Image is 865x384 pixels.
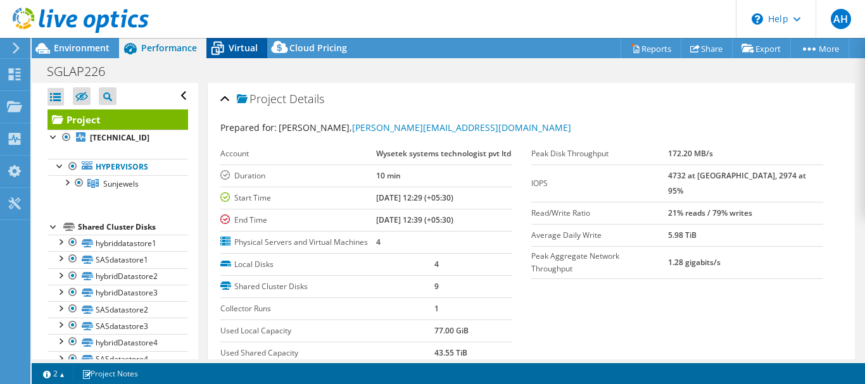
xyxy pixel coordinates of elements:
b: 5.98 TiB [668,230,697,240]
a: hybridDatastore2 [47,268,188,285]
span: Sunjewels [103,178,139,189]
a: hybriddatastore1 [47,235,188,251]
div: Shared Cluster Disks [78,220,188,235]
b: 43.55 TiB [434,347,467,358]
b: [DATE] 12:29 (+05:30) [376,192,453,203]
a: hybridDatastore3 [47,285,188,301]
span: Details [289,91,324,106]
a: SASdatastore3 [47,318,188,334]
b: 21% reads / 79% writes [668,207,752,218]
a: SASdatastore2 [47,301,188,318]
label: Duration [220,170,376,182]
label: Read/Write Ratio [531,207,668,220]
span: Environment [54,42,110,54]
span: [PERSON_NAME], [279,121,571,133]
label: Physical Servers and Virtual Machines [220,236,376,249]
label: Prepared for: [220,121,277,133]
b: [TECHNICAL_ID] [90,132,149,143]
a: hybridDatastore4 [47,334,188,350]
label: Account [220,147,376,160]
a: SASdatastore1 [47,251,188,268]
b: [DATE] 12:39 (+05:30) [376,214,453,225]
label: Average Daily Write [531,229,668,242]
a: [PERSON_NAME][EMAIL_ADDRESS][DOMAIN_NAME] [352,121,571,133]
svg: \n [752,13,763,25]
label: End Time [220,214,376,226]
label: Peak Aggregate Network Throughput [531,250,668,275]
label: Used Shared Capacity [220,347,434,359]
a: Sunjewels [47,175,188,192]
b: 1.28 gigabits/s [668,257,721,268]
span: Project [237,93,286,106]
a: Reports [621,39,681,58]
a: Project Notes [73,366,147,381]
a: Export [732,39,791,58]
b: 10 min [376,170,401,181]
a: SASdatastore4 [47,351,188,368]
b: 1 [434,303,439,314]
span: Virtual [229,42,258,54]
label: Used Local Capacity [220,325,434,337]
label: Collector Runs [220,302,434,315]
a: Project [47,109,188,130]
b: 77.00 GiB [434,325,469,336]
label: IOPS [531,177,668,190]
label: Peak Disk Throughput [531,147,668,160]
span: Performance [141,42,197,54]
b: Wysetek systems technologist pvt ltd [376,148,511,159]
label: Shared Cluster Disks [220,280,434,293]
a: Hypervisors [47,159,188,175]
b: 172.20 MB/s [668,148,713,159]
a: 2 [34,366,73,381]
h1: SGLAP226 [41,65,125,78]
a: More [790,39,849,58]
span: Cloud Pricing [289,42,347,54]
a: Share [681,39,733,58]
span: AH [831,9,851,29]
b: 4 [434,259,439,269]
b: 4 [376,237,381,247]
b: 9 [434,281,439,292]
label: Start Time [220,192,376,204]
a: [TECHNICAL_ID] [47,130,188,146]
b: 4732 at [GEOGRAPHIC_DATA], 2974 at 95% [668,170,806,196]
label: Local Disks [220,258,434,271]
